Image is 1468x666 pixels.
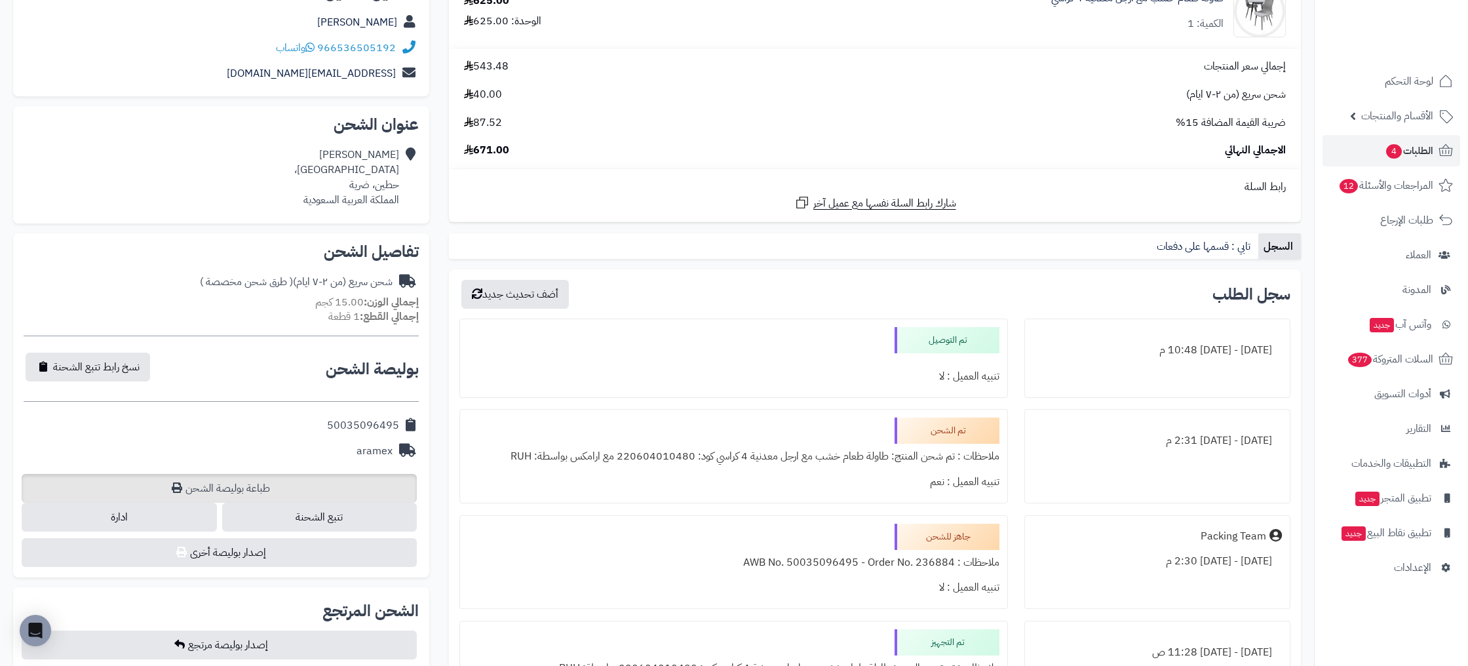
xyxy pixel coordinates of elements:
[895,524,999,550] div: جاهز للشحن
[24,244,419,260] h2: تفاصيل الشحن
[464,14,541,29] div: الوحدة: 625.00
[294,147,399,207] div: [PERSON_NAME] [GEOGRAPHIC_DATA]، حطين، ضرية المملكة العربية السعودية
[22,538,417,567] button: إصدار بوليصة أخرى
[1323,517,1460,549] a: تطبيق نقاط البيعجديد
[1176,115,1286,130] span: ضريبة القيمة المضافة 15%
[1033,338,1282,363] div: [DATE] - [DATE] 10:48 م
[1323,378,1460,410] a: أدوات التسويق
[1201,529,1266,544] div: Packing Team
[276,40,315,56] a: واتساب
[895,418,999,444] div: تم الشحن
[317,14,397,30] a: [PERSON_NAME]
[1323,448,1460,479] a: التطبيقات والخدمات
[464,59,509,74] span: 543.48
[1323,309,1460,340] a: وآتس آبجديد
[1406,420,1431,438] span: التقارير
[1385,142,1433,160] span: الطلبات
[22,474,417,503] a: طباعة بوليصة الشحن
[468,575,999,600] div: تنبيه العميل : لا
[1323,205,1460,236] a: طلبات الإرجاع
[26,353,150,382] button: نسخ رابط تتبع الشحنة
[468,364,999,389] div: تنبيه العميل : لا
[1188,16,1224,31] div: الكمية: 1
[22,503,216,532] a: ادارة
[464,87,502,102] span: 40.00
[1323,413,1460,444] a: التقارير
[468,469,999,495] div: تنبيه العميل : نعم
[222,503,417,532] a: تتبع الشحنة
[813,196,956,211] span: شارك رابط السلة نفسها مع عميل آخر
[1368,315,1431,334] span: وآتس آب
[1033,640,1282,665] div: [DATE] - [DATE] 11:28 ص
[1033,428,1282,454] div: [DATE] - [DATE] 2:31 م
[327,418,399,433] div: 50035096495
[53,359,140,375] span: نسخ رابط تتبع الشحنة
[1354,489,1431,507] span: تطبيق المتجر
[1402,281,1431,299] span: المدونة
[1323,170,1460,201] a: المراجعات والأسئلة12
[1204,59,1286,74] span: إجمالي سعر المنتجات
[468,550,999,576] div: ملاحظات : AWB No. 50035096495 - Order No. 236884
[1258,233,1301,260] a: السجل
[1380,211,1433,229] span: طلبات الإرجاع
[328,309,419,324] small: 1 قطعة
[22,631,417,659] button: إصدار بوليصة مرتجع
[1338,176,1433,195] span: المراجعات والأسئلة
[794,195,956,211] a: شارك رابط السلة نفسها مع عميل آخر
[1351,454,1431,473] span: التطبيقات والخدمات
[1323,239,1460,271] a: العملاء
[1374,385,1431,403] span: أدوات التسويق
[317,40,396,56] a: 966536505192
[1370,318,1394,332] span: جديد
[1033,549,1282,574] div: [DATE] - [DATE] 2:30 م
[1394,558,1431,577] span: الإعدادات
[1340,524,1431,542] span: تطبيق نقاط البيع
[357,444,393,459] div: aramex
[1323,552,1460,583] a: الإعدادات
[1347,350,1433,368] span: السلات المتروكة
[454,180,1296,195] div: رابط السلة
[464,143,509,158] span: 671.00
[1406,246,1431,264] span: العملاء
[1385,72,1433,90] span: لوحة التحكم
[895,629,999,656] div: تم التجهيز
[1342,526,1366,541] span: جديد
[20,615,51,646] div: Open Intercom Messenger
[1348,353,1372,367] span: 377
[464,115,502,130] span: 87.52
[1355,492,1380,506] span: جديد
[1361,107,1433,125] span: الأقسام والمنتجات
[227,66,396,81] a: [EMAIL_ADDRESS][DOMAIN_NAME]
[1225,143,1286,158] span: الاجمالي النهائي
[200,274,293,290] span: ( طرق شحن مخصصة )
[315,294,419,310] small: 15.00 كجم
[1323,66,1460,97] a: لوحة التحكم
[326,361,419,377] h2: بوليصة الشحن
[1323,482,1460,514] a: تطبيق المتجرجديد
[895,327,999,353] div: تم التوصيل
[1212,286,1290,302] h3: سجل الطلب
[468,444,999,469] div: ملاحظات : تم شحن المنتج: طاولة طعام خشب مع ارجل معدنية 4 كراسي كود: 220604010480 مع ارامكس بواسطة...
[360,309,419,324] strong: إجمالي القطع:
[461,280,569,309] button: أضف تحديث جديد
[1323,135,1460,166] a: الطلبات4
[322,603,419,619] h2: الشحن المرتجع
[200,275,393,290] div: شحن سريع (من ٢-٧ ايام)
[364,294,419,310] strong: إجمالي الوزن:
[1340,179,1358,193] span: 12
[1151,233,1258,260] a: تابي : قسمها على دفعات
[1386,144,1402,159] span: 4
[24,117,419,132] h2: عنوان الشحن
[1323,274,1460,305] a: المدونة
[1323,343,1460,375] a: السلات المتروكة377
[1186,87,1286,102] span: شحن سريع (من ٢-٧ ايام)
